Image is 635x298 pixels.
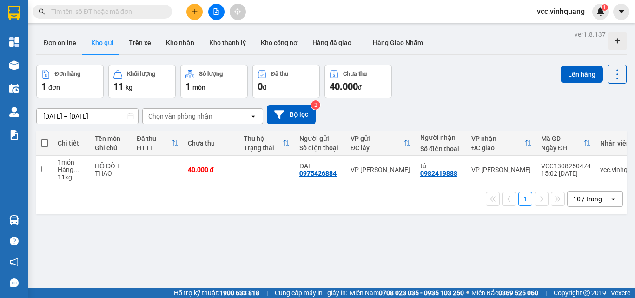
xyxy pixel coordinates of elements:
[48,84,60,91] span: đơn
[420,134,462,141] div: Người nhận
[253,32,305,54] button: Kho công nợ
[603,4,606,11] span: 1
[373,39,423,46] span: Hàng Giao Nhầm
[208,4,225,20] button: file-add
[192,8,198,15] span: plus
[466,291,469,295] span: ⚪️
[84,32,121,54] button: Kho gửi
[9,37,19,47] img: dashboard-icon
[536,131,595,156] th: Toggle SortBy
[199,71,223,77] div: Số lượng
[351,135,403,142] div: VP gửi
[188,139,234,147] div: Chưa thu
[275,288,347,298] span: Cung cấp máy in - giấy in:
[299,170,337,177] div: 0975426884
[252,65,320,98] button: Đã thu0đ
[95,144,127,152] div: Ghi chú
[9,130,19,140] img: solution-icon
[305,32,359,54] button: Hàng đã giao
[358,84,362,91] span: đ
[239,131,295,156] th: Toggle SortBy
[132,131,183,156] th: Toggle SortBy
[613,4,629,20] button: caret-down
[55,71,80,77] div: Đơn hàng
[185,81,191,92] span: 1
[9,215,19,225] img: warehouse-icon
[324,65,392,98] button: Chưa thu40.000đ
[202,32,253,54] button: Kho thanh lý
[137,135,171,142] div: Đã thu
[37,109,138,124] input: Select a date range.
[10,278,19,287] span: message
[602,4,608,11] sup: 1
[10,237,19,245] span: question-circle
[113,81,124,92] span: 11
[350,288,464,298] span: Miền Nam
[541,144,583,152] div: Ngày ĐH
[213,8,219,15] span: file-add
[95,162,127,177] div: HỘ ĐỒ T THAO
[58,173,86,181] div: 11 kg
[529,6,592,17] span: vcc.vinhquang
[9,60,19,70] img: warehouse-icon
[311,100,320,110] sup: 2
[159,32,202,54] button: Kho nhận
[244,135,283,142] div: Thu hộ
[541,135,583,142] div: Mã GD
[244,144,283,152] div: Trạng thái
[250,113,257,120] svg: open
[575,29,606,40] div: ver 1.8.137
[148,112,212,121] div: Chọn văn phòng nhận
[617,7,626,16] span: caret-down
[36,32,84,54] button: Đơn online
[573,194,602,204] div: 10 / trang
[186,4,203,20] button: plus
[9,84,19,93] img: warehouse-icon
[379,289,464,297] strong: 0708 023 035 - 0935 103 250
[188,166,234,173] div: 40.000 đ
[467,131,536,156] th: Toggle SortBy
[10,258,19,266] span: notification
[137,144,171,152] div: HTTT
[266,288,268,298] span: |
[420,170,457,177] div: 0982419888
[608,32,627,50] div: Tạo kho hàng mới
[471,144,524,152] div: ĐC giao
[299,135,341,142] div: Người gửi
[545,288,547,298] span: |
[346,131,416,156] th: Toggle SortBy
[583,290,590,296] span: copyright
[271,71,288,77] div: Đã thu
[180,65,248,98] button: Số lượng1món
[330,81,358,92] span: 40.000
[51,7,161,17] input: Tìm tên, số ĐT hoặc mã đơn
[471,135,524,142] div: VP nhận
[299,144,341,152] div: Số điện thoại
[471,288,538,298] span: Miền Bắc
[58,139,86,147] div: Chi tiết
[541,162,591,170] div: VCC1308250474
[192,84,205,91] span: món
[39,8,45,15] span: search
[41,81,46,92] span: 1
[121,32,159,54] button: Trên xe
[267,105,316,124] button: Bộ lọc
[73,166,79,173] span: ...
[174,288,259,298] span: Hỗ trợ kỹ thuật:
[234,8,241,15] span: aim
[471,166,532,173] div: VP [PERSON_NAME]
[351,144,403,152] div: ĐC lấy
[541,170,591,177] div: 15:02 [DATE]
[351,166,411,173] div: VP [PERSON_NAME]
[263,84,266,91] span: đ
[230,4,246,20] button: aim
[609,195,617,203] svg: open
[420,145,462,152] div: Số điện thoại
[219,289,259,297] strong: 1900 633 818
[518,192,532,206] button: 1
[8,6,20,20] img: logo-vxr
[343,71,367,77] div: Chưa thu
[299,162,341,170] div: ĐẠT
[108,65,176,98] button: Khối lượng11kg
[498,289,538,297] strong: 0369 525 060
